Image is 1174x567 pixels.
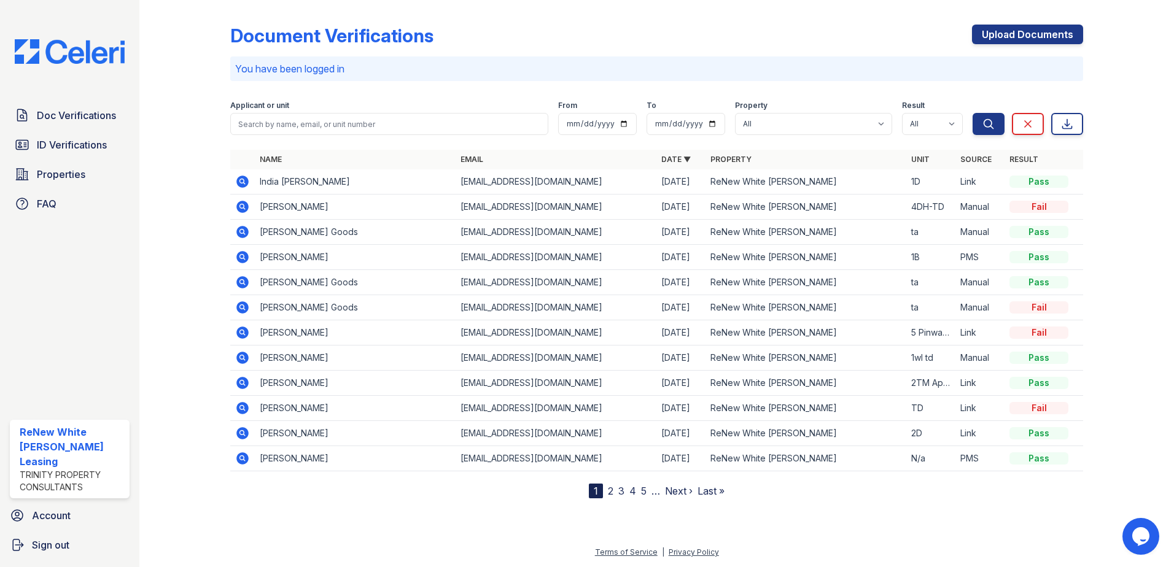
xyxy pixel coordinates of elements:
td: [PERSON_NAME] [255,195,456,220]
td: Manual [955,220,1005,245]
td: [EMAIL_ADDRESS][DOMAIN_NAME] [456,195,656,220]
td: [PERSON_NAME] Goods [255,220,456,245]
td: 5 Pinwall Pl Apt TB [906,320,955,345]
span: FAQ [37,196,56,211]
label: Property [735,101,768,110]
a: Source [960,155,992,164]
span: Doc Verifications [37,108,116,123]
div: Pass [1009,251,1068,263]
div: Pass [1009,427,1068,439]
td: [EMAIL_ADDRESS][DOMAIN_NAME] [456,169,656,195]
td: 4DH-TD [906,195,955,220]
a: ID Verifications [10,133,130,157]
label: Result [902,101,925,110]
a: Property [710,155,752,164]
a: Upload Documents [972,25,1083,44]
td: Link [955,421,1005,446]
a: Doc Verifications [10,103,130,128]
a: Privacy Policy [669,547,719,557]
a: FAQ [10,191,130,216]
div: Fail [1009,201,1068,213]
div: Trinity Property Consultants [20,469,125,493]
td: [DATE] [656,169,706,195]
td: ReNew White [PERSON_NAME] [706,295,906,320]
td: Manual [955,195,1005,220]
div: Fail [1009,402,1068,414]
td: PMS [955,245,1005,270]
a: 2 [608,485,613,497]
td: ReNew White [PERSON_NAME] [706,220,906,245]
td: [EMAIL_ADDRESS][DOMAIN_NAME] [456,295,656,320]
td: [EMAIL_ADDRESS][DOMAIN_NAME] [456,371,656,396]
div: Pass [1009,377,1068,389]
td: [DATE] [656,220,706,245]
td: [EMAIL_ADDRESS][DOMAIN_NAME] [456,320,656,345]
td: Link [955,371,1005,396]
a: Last » [698,485,725,497]
a: Unit [911,155,930,164]
td: [EMAIL_ADDRESS][DOMAIN_NAME] [456,421,656,446]
td: [EMAIL_ADDRESS][DOMAIN_NAME] [456,446,656,471]
td: [DATE] [656,371,706,396]
td: ReNew White [PERSON_NAME] [706,195,906,220]
span: Account [32,508,71,523]
td: ta [906,270,955,295]
a: Name [260,155,282,164]
td: [EMAIL_ADDRESS][DOMAIN_NAME] [456,345,656,371]
td: 2TM Apt 2D, Floorplan [GEOGRAPHIC_DATA] [906,371,955,396]
div: Document Verifications [230,25,433,47]
td: India [PERSON_NAME] [255,169,456,195]
a: Account [5,503,134,528]
td: [DATE] [656,195,706,220]
div: Pass [1009,226,1068,238]
input: Search by name, email, or unit number [230,113,548,135]
td: [EMAIL_ADDRESS][DOMAIN_NAME] [456,220,656,245]
div: | [662,547,664,557]
td: 1wl td [906,345,955,371]
td: Link [955,169,1005,195]
label: Applicant or unit [230,101,289,110]
span: Properties [37,167,85,182]
td: TD [906,396,955,421]
td: [PERSON_NAME] [255,320,456,345]
td: [DATE] [656,421,706,446]
td: [PERSON_NAME] [255,371,456,396]
a: 4 [629,485,636,497]
td: 1B [906,245,955,270]
td: [DATE] [656,270,706,295]
td: ReNew White [PERSON_NAME] [706,270,906,295]
td: [PERSON_NAME] [255,345,456,371]
td: [PERSON_NAME] [255,421,456,446]
a: 5 [641,485,647,497]
td: Manual [955,345,1005,371]
td: [PERSON_NAME] [255,245,456,270]
td: [PERSON_NAME] [255,396,456,421]
a: Next › [665,485,693,497]
td: Manual [955,295,1005,320]
div: Fail [1009,301,1068,314]
a: Sign out [5,533,134,557]
div: ReNew White [PERSON_NAME] Leasing [20,425,125,469]
td: ta [906,220,955,245]
td: [DATE] [656,396,706,421]
td: [PERSON_NAME] [255,446,456,471]
td: [EMAIL_ADDRESS][DOMAIN_NAME] [456,396,656,421]
td: [DATE] [656,245,706,270]
td: ta [906,295,955,320]
p: You have been logged in [235,61,1078,76]
div: Pass [1009,452,1068,465]
div: Pass [1009,276,1068,288]
td: ReNew White [PERSON_NAME] [706,421,906,446]
td: N/a [906,446,955,471]
div: Fail [1009,326,1068,339]
td: ReNew White [PERSON_NAME] [706,446,906,471]
label: From [558,101,577,110]
td: [DATE] [656,295,706,320]
td: [DATE] [656,446,706,471]
label: To [647,101,656,110]
td: [PERSON_NAME] Goods [255,270,456,295]
a: Email [461,155,483,164]
td: ReNew White [PERSON_NAME] [706,320,906,345]
div: Pass [1009,175,1068,188]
